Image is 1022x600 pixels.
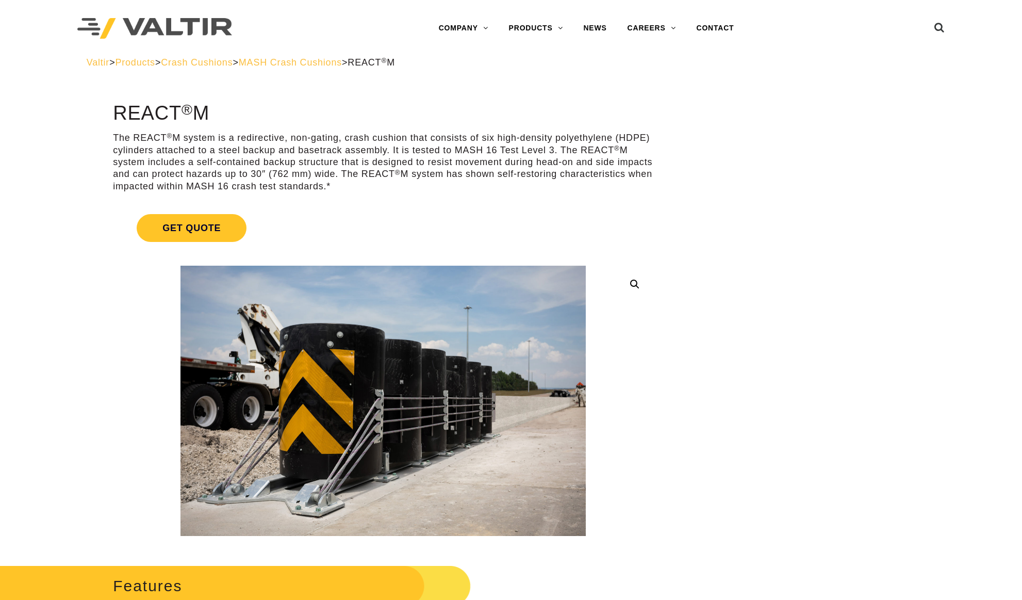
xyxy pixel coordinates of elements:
[348,57,395,68] span: REACT M
[182,101,193,118] sup: ®
[499,18,573,39] a: PRODUCTS
[77,18,232,39] img: Valtir
[115,57,155,68] a: Products
[113,202,653,254] a: Get Quote
[87,57,936,69] div: > > > >
[617,18,686,39] a: CAREERS
[113,132,653,192] p: The REACT M system is a redirective, non-gating, crash cushion that consists of six high-density ...
[686,18,744,39] a: CONTACT
[381,57,387,64] sup: ®
[161,57,233,68] a: Crash Cushions
[87,57,109,68] a: Valtir
[113,103,653,124] h1: REACT M
[167,132,172,140] sup: ®
[395,169,401,176] sup: ®
[614,144,620,152] sup: ®
[239,57,342,68] a: MASH Crash Cushions
[573,18,617,39] a: NEWS
[428,18,499,39] a: COMPANY
[137,214,246,242] span: Get Quote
